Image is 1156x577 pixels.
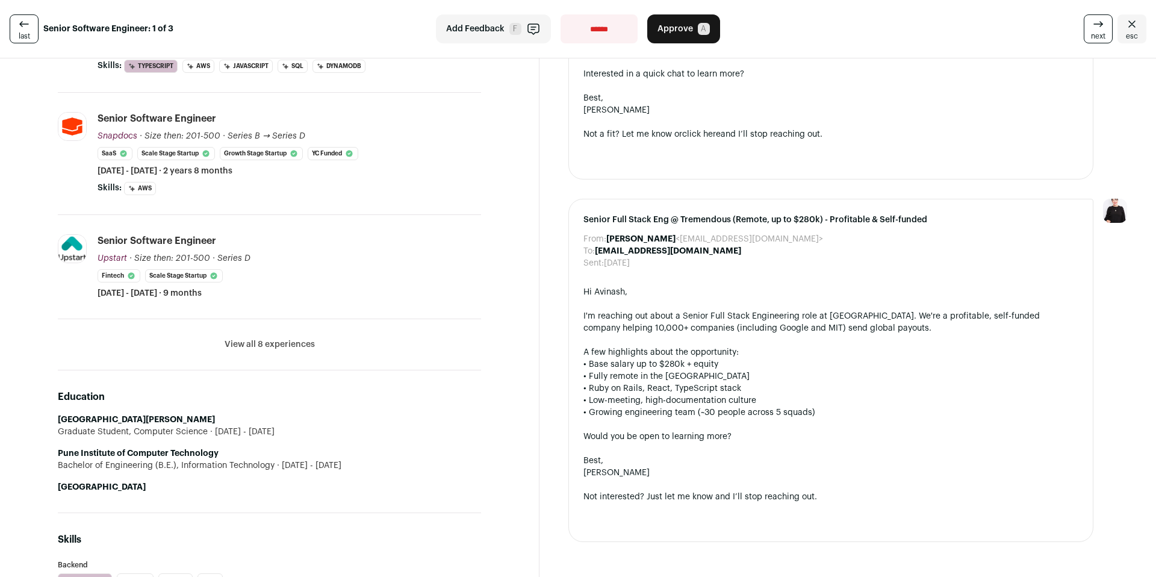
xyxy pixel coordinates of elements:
[98,60,122,72] span: Skills:
[98,269,140,282] li: Fintech
[583,245,595,257] dt: To:
[682,130,721,139] a: click here
[583,68,1078,80] div: Interested in a quick chat to learn more?
[58,113,86,140] img: b8698f3c3b612a805ccf5a2ce7f7201fac370131144e3e0c0290537865f52b24.jpg
[58,532,481,547] h2: Skills
[583,286,1078,298] div: Hi Avinash,
[583,395,1078,407] div: • Low-meeting, high-documentation culture
[124,182,156,195] li: AWS
[583,257,604,269] dt: Sent:
[98,254,127,263] span: Upstart
[583,407,1078,419] div: • Growing engineering team (~30 people across 5 squads)
[1103,199,1127,223] img: 9240684-medium_jpg
[583,358,1078,370] div: • Base salary up to $280k + equity
[583,455,1078,467] div: Best,
[657,23,693,35] span: Approve
[509,23,521,35] span: F
[58,426,481,438] div: Graduate Student, Computer Science
[583,370,1078,382] div: • Fully remote in the [GEOGRAPHIC_DATA]
[583,104,1078,116] div: [PERSON_NAME]
[583,382,1078,395] div: • Ruby on Rails, React, TypeScript stack
[228,132,305,140] span: Series B → Series D
[436,14,551,43] button: Add Feedback F
[583,214,1078,226] span: Senior Full Stack Eng @ Tremendous (Remote, up to $280k) - Profitable & Self-funded
[98,147,132,160] li: SaaS
[583,346,1078,358] div: A few highlights about the opportunity:
[604,257,630,269] dd: [DATE]
[58,449,219,458] strong: Pune Institute of Computer Technology
[220,147,303,160] li: Growth Stage Startup
[583,310,1078,334] div: I'm reaching out about a Senior Full Stack Engineering role at [GEOGRAPHIC_DATA]. We're a profita...
[225,338,315,351] button: View all 8 experiences
[595,247,741,255] b: [EMAIL_ADDRESS][DOMAIN_NAME]
[583,92,1078,104] div: Best,
[446,23,505,35] span: Add Feedback
[308,147,358,160] li: YC Funded
[10,14,39,43] a: last
[98,132,137,140] span: Snapdocs
[140,132,220,140] span: · Size then: 201-500
[98,182,122,194] span: Skills:
[606,235,676,243] b: [PERSON_NAME]
[1084,14,1113,43] a: next
[583,467,1078,479] div: [PERSON_NAME]
[583,491,1078,503] div: Not interested? Just let me know and I’ll stop reaching out.
[58,460,481,472] div: Bachelor of Engineering (B.E.), Information Technology
[58,561,481,569] h3: Backend
[278,60,308,73] li: SQL
[124,60,178,73] li: TypeScript
[213,252,215,264] span: ·
[1091,31,1105,41] span: next
[182,60,214,73] li: AWS
[217,254,250,263] span: Series D
[98,287,202,299] span: [DATE] - [DATE] · 9 months
[1117,14,1146,43] a: Close
[312,60,365,73] li: DynamoDB
[43,23,173,35] strong: Senior Software Engineer: 1 of 3
[583,233,606,245] dt: From:
[698,23,710,35] span: A
[208,426,275,438] span: [DATE] - [DATE]
[223,130,225,142] span: ·
[1126,31,1138,41] span: esc
[58,390,481,404] h2: Education
[145,269,223,282] li: Scale Stage Startup
[98,165,232,177] span: [DATE] - [DATE] · 2 years 8 months
[583,431,1078,443] div: Would you be open to learning more?
[219,60,273,73] li: JavaScript
[647,14,720,43] button: Approve A
[275,460,341,472] span: [DATE] - [DATE]
[606,233,823,245] dd: <[EMAIL_ADDRESS][DOMAIN_NAME]>
[58,483,146,491] strong: [GEOGRAPHIC_DATA]
[98,234,216,248] div: Senior Software Engineer
[137,147,215,160] li: Scale Stage Startup
[583,128,1078,140] div: Not a fit? Let me know or and I’ll stop reaching out.
[129,254,210,263] span: · Size then: 201-500
[98,112,216,125] div: Senior Software Engineer
[58,235,86,263] img: b62aa42298112786ee09b448f8424fe8214e8e4b0f39baff56fdf86041132ec2.jpg
[19,31,30,41] span: last
[58,416,215,424] strong: [GEOGRAPHIC_DATA][PERSON_NAME]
